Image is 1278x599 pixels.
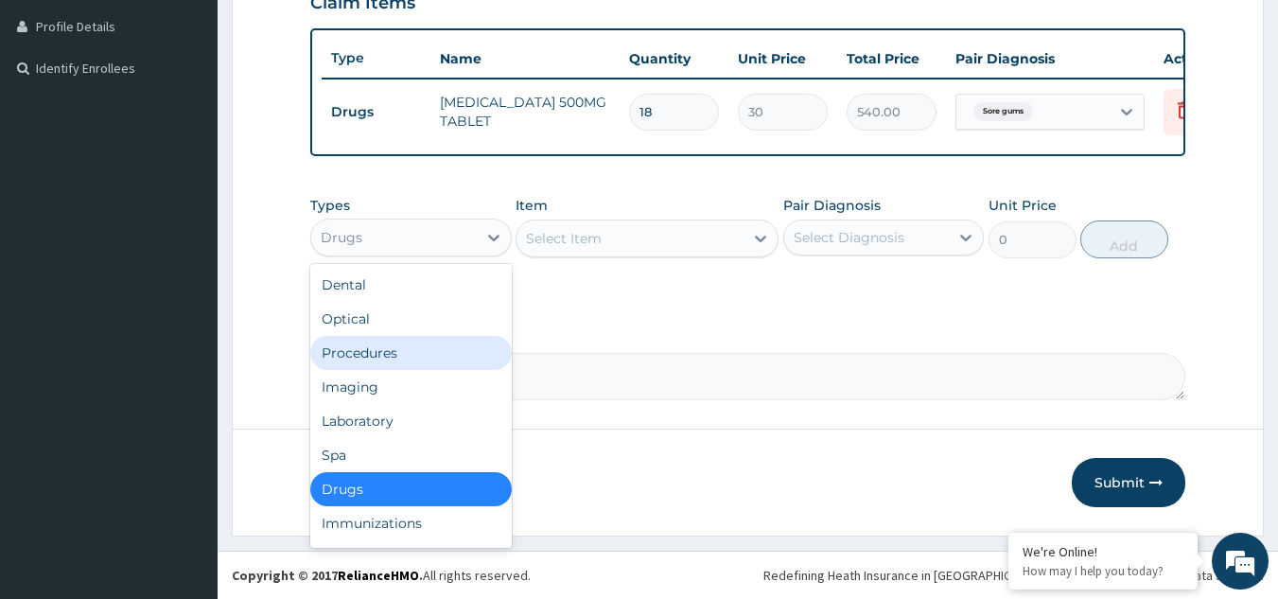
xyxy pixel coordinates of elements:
img: d_794563401_company_1708531726252_794563401 [35,95,77,142]
div: We're Online! [1023,543,1183,560]
div: Drugs [321,228,362,247]
div: Redefining Heath Insurance in [GEOGRAPHIC_DATA] using Telemedicine and Data Science! [763,566,1264,585]
div: Select Item [526,229,602,248]
p: How may I help you today? [1023,563,1183,579]
div: Immunizations [310,506,512,540]
label: Unit Price [989,196,1057,215]
div: Drugs [310,472,512,506]
label: Item [516,196,548,215]
th: Unit Price [728,40,837,78]
th: Pair Diagnosis [946,40,1154,78]
th: Quantity [620,40,728,78]
div: Procedures [310,336,512,370]
th: Type [322,41,430,76]
span: We're online! [110,179,261,370]
div: Imaging [310,370,512,404]
th: Name [430,40,620,78]
button: Submit [1072,458,1185,507]
div: Chat with us now [98,106,318,131]
label: Types [310,198,350,214]
label: Comment [310,326,1186,343]
div: Laboratory [310,404,512,438]
textarea: Type your message and hit 'Enter' [9,398,360,465]
th: Total Price [837,40,946,78]
button: Add [1080,220,1168,258]
div: Optical [310,302,512,336]
div: Minimize live chat window [310,9,356,55]
td: [MEDICAL_DATA] 500MG TABLET [430,83,620,140]
label: Pair Diagnosis [783,196,881,215]
div: Spa [310,438,512,472]
footer: All rights reserved. [218,551,1278,599]
td: Drugs [322,95,430,130]
th: Actions [1154,40,1249,78]
strong: Copyright © 2017 . [232,567,423,584]
div: Select Diagnosis [794,228,904,247]
a: RelianceHMO [338,567,419,584]
span: Sore gums [973,102,1033,121]
div: Others [310,540,512,574]
div: Dental [310,268,512,302]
